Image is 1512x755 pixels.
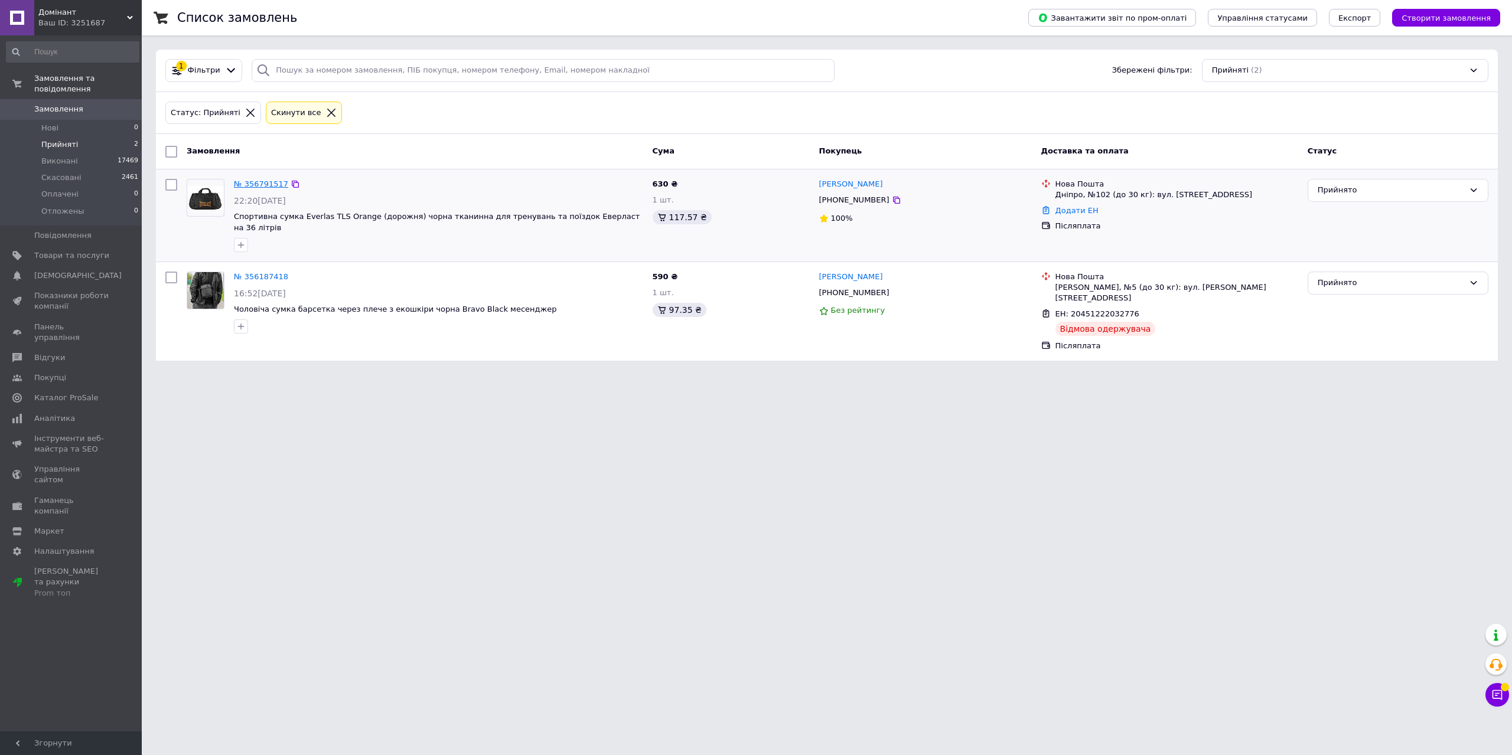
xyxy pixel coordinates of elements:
[34,322,109,343] span: Панель управління
[34,270,122,281] span: [DEMOGRAPHIC_DATA]
[269,107,324,119] div: Cкинути все
[1055,221,1298,231] div: Післяплата
[653,179,678,188] span: 630 ₴
[187,179,224,217] a: Фото товару
[41,189,79,200] span: Оплачені
[1028,9,1196,27] button: Завантажити звіт по пром-оплаті
[34,495,109,517] span: Гаманець компанії
[34,433,109,455] span: Інструменти веб-майстра та SEO
[1318,184,1464,197] div: Прийнято
[252,59,835,82] input: Пошук за номером замовлення, ПІБ покупця, номером телефону, Email, номером накладної
[187,186,224,210] img: Фото товару
[831,306,885,315] span: Без рейтингу
[134,123,138,133] span: 0
[34,546,94,557] span: Налаштування
[34,413,75,424] span: Аналітика
[34,393,98,403] span: Каталог ProSale
[653,303,706,317] div: 97.35 ₴
[134,139,138,150] span: 2
[1055,189,1298,200] div: Дніпро, №102 (до 30 кг): вул. [STREET_ADDRESS]
[1041,146,1129,155] span: Доставка та оплата
[177,11,297,25] h1: Список замовлень
[187,272,224,309] img: Фото товару
[1485,683,1509,707] button: Чат з покупцем
[234,196,286,205] span: 22:20[DATE]
[34,588,109,599] div: Prom топ
[188,65,220,76] span: Фільтри
[1055,322,1156,336] div: Відмова одержувача
[234,305,557,313] a: Чоловіча сумка барсетка через плече з екошкіри чорна Bravo Black месенджер
[1055,179,1298,189] div: Нова Пошта
[134,189,138,200] span: 0
[34,352,65,363] span: Відгуки
[1055,272,1298,282] div: Нова Пошта
[653,146,674,155] span: Cума
[168,107,243,119] div: Статус: Прийняті
[1208,9,1317,27] button: Управління статусами
[1055,282,1298,303] div: [PERSON_NAME], №5 (до 30 кг): вул. [PERSON_NAME][STREET_ADDRESS]
[819,146,862,155] span: Покупець
[819,288,889,297] span: [PHONE_NUMBER]
[1402,14,1491,22] span: Створити замовлення
[41,123,58,133] span: Нові
[653,195,674,204] span: 1 шт.
[41,139,78,150] span: Прийняті
[831,214,853,223] span: 100%
[134,206,138,217] span: 0
[234,179,288,188] a: № 356791517
[653,288,674,297] span: 1 шт.
[1217,14,1308,22] span: Управління статусами
[819,195,889,204] span: [PHONE_NUMBER]
[234,289,286,298] span: 16:52[DATE]
[1251,66,1262,74] span: (2)
[34,230,92,241] span: Повідомлення
[1329,9,1381,27] button: Експорт
[34,464,109,485] span: Управління сайтом
[1212,65,1249,76] span: Прийняті
[34,372,66,383] span: Покупці
[187,146,240,155] span: Замовлення
[34,290,109,312] span: Показники роботи компанії
[1308,146,1337,155] span: Статус
[1055,341,1298,351] div: Післяплата
[34,566,109,599] span: [PERSON_NAME] та рахунки
[34,73,142,94] span: Замовлення та повідомлення
[122,172,138,183] span: 2461
[6,41,139,63] input: Пошук
[41,156,78,166] span: Виконані
[1392,9,1500,27] button: Створити замовлення
[1038,12,1187,23] span: Завантажити звіт по пром-оплаті
[118,156,138,166] span: 17469
[34,250,109,261] span: Товари та послуги
[176,61,187,71] div: 1
[1338,14,1371,22] span: Експорт
[41,172,82,183] span: Скасовані
[1055,309,1139,318] span: ЕН: 20451222032776
[187,272,224,309] a: Фото товару
[1055,206,1099,215] a: Додати ЕН
[1380,13,1500,22] a: Створити замовлення
[41,206,84,217] span: Отложены
[38,18,142,28] div: Ваш ID: 3251687
[34,104,83,115] span: Замовлення
[234,272,288,281] a: № 356187418
[1112,65,1192,76] span: Збережені фільтри:
[819,272,883,283] a: [PERSON_NAME]
[234,212,640,232] a: Спортивна сумка Everlas TLS Orange (дорожня) чорна тканинна для тренувань та поїздок Еверласт на ...
[34,526,64,537] span: Маркет
[653,272,678,281] span: 590 ₴
[38,7,127,18] span: Домінант
[653,210,712,224] div: 117.57 ₴
[819,179,883,190] a: [PERSON_NAME]
[1318,277,1464,289] div: Прийнято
